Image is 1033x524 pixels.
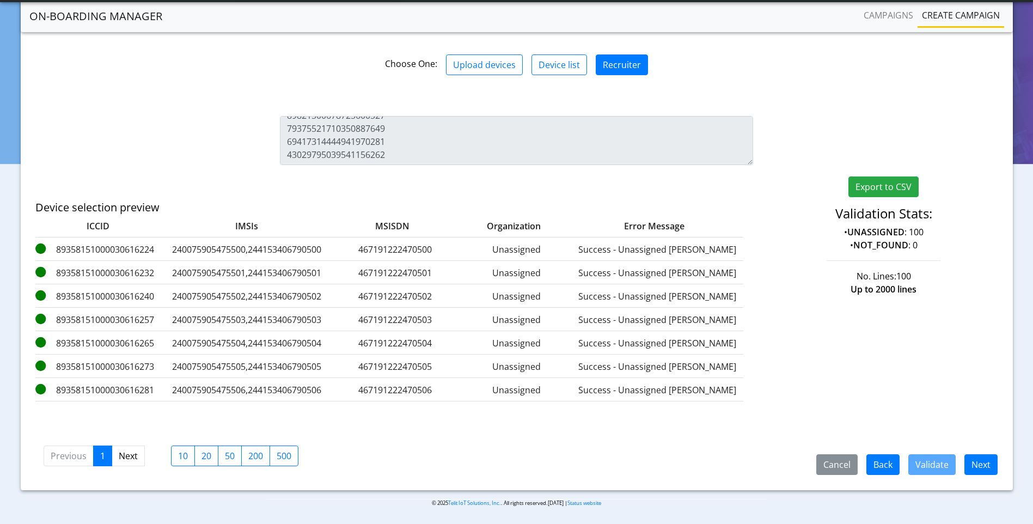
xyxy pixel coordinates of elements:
[816,454,858,475] button: Cancel
[859,4,918,26] a: Campaigns
[112,446,145,466] a: Next
[93,446,112,466] a: 1
[165,266,328,279] label: 240075905475501,244153406790501
[333,290,458,303] label: 467191222470502
[853,239,908,251] strong: NOT_FOUND
[576,243,739,256] label: Success - Unassigned [PERSON_NAME]
[333,383,458,397] label: 467191222470506
[441,220,549,233] label: Organization
[165,360,328,373] label: 240075905475505,244153406790505
[165,337,328,350] label: 240075905475504,244153406790504
[761,270,1006,283] div: No. Lines:
[462,337,571,350] label: Unassigned
[165,243,328,256] label: 240075905475500,244153406790500
[35,383,161,397] label: 89358151000030616281
[194,446,218,466] label: 20
[333,360,458,373] label: 467191222470505
[908,454,956,475] button: Validate
[448,499,501,507] a: Telit IoT Solutions, Inc.
[462,383,571,397] label: Unassigned
[761,283,1006,296] div: Up to 2000 lines
[462,360,571,373] label: Unassigned
[29,5,162,27] a: On-Boarding Manager
[35,360,161,373] label: 89358151000030616273
[446,54,523,75] button: Upload devices
[35,201,677,214] h5: Device selection preview
[596,54,648,75] button: Recruiter
[462,290,571,303] label: Unassigned
[385,58,437,70] span: Choose One:
[576,313,739,326] label: Success - Unassigned [PERSON_NAME]
[866,454,900,475] button: Back
[462,243,571,256] label: Unassigned
[218,446,242,466] label: 50
[333,337,458,350] label: 467191222470504
[333,243,458,256] label: 467191222470500
[847,226,904,238] strong: UNASSIGNED
[333,266,458,279] label: 467191222470501
[918,4,1004,26] a: Create campaign
[165,383,328,397] label: 240075905475506,244153406790506
[333,220,436,233] label: MSISDN
[165,290,328,303] label: 240075905475502,244153406790502
[35,313,161,326] label: 89358151000030616257
[35,243,161,256] label: 89358151000030616224
[848,176,919,197] button: Export to CSV
[462,266,571,279] label: Unassigned
[241,446,270,466] label: 200
[35,337,161,350] label: 89358151000030616265
[266,499,767,507] p: © 2025 . All rights reserved.[DATE] |
[769,226,998,239] p: • : 100
[769,206,998,222] h4: Validation Stats:
[576,360,739,373] label: Success - Unassigned [PERSON_NAME]
[462,313,571,326] label: Unassigned
[769,239,998,252] p: • : 0
[567,499,601,507] a: Status website
[896,270,911,282] span: 100
[576,290,739,303] label: Success - Unassigned [PERSON_NAME]
[165,220,328,233] label: IMSIs
[165,313,328,326] label: 240075905475503,244153406790503
[35,266,161,279] label: 89358151000030616232
[576,383,739,397] label: Success - Unassigned [PERSON_NAME]
[576,266,739,279] label: Success - Unassigned [PERSON_NAME]
[576,337,739,350] label: Success - Unassigned [PERSON_NAME]
[171,446,195,466] label: 10
[35,290,161,303] label: 89358151000030616240
[333,313,458,326] label: 467191222470503
[270,446,298,466] label: 500
[554,220,717,233] label: Error Message
[35,220,161,233] label: ICCID
[531,54,587,75] button: Device list
[964,454,998,475] button: Next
